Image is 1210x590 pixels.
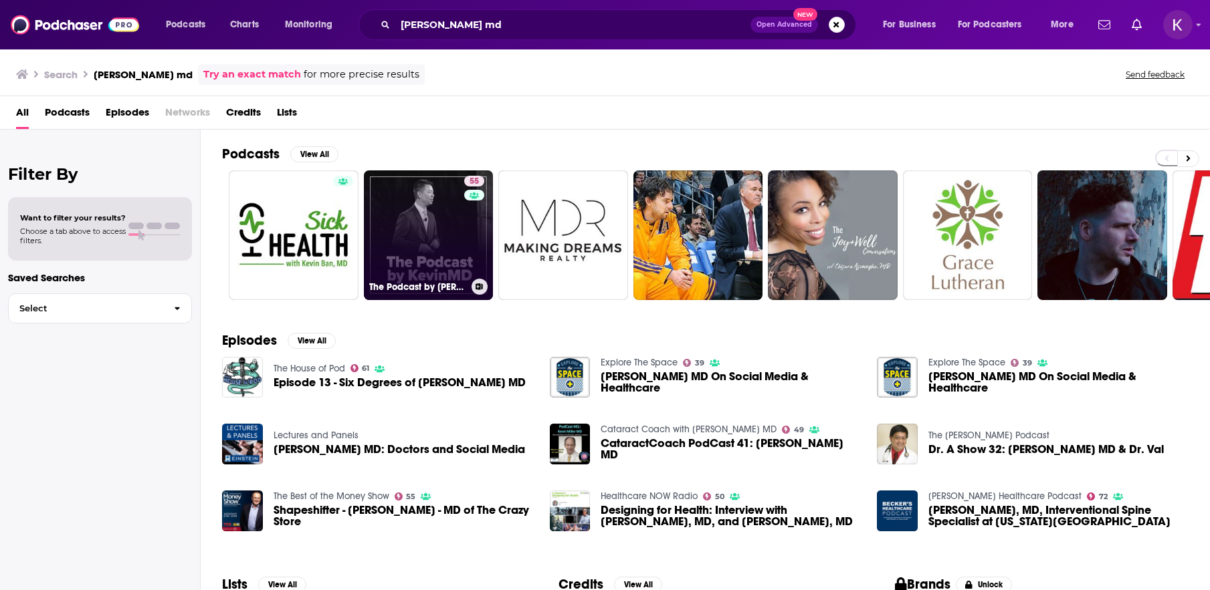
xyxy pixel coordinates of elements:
a: Lectures and Panels [274,430,359,441]
a: Kevin Pauza, MD, Interventional Spine Specialist at Texas Spine & Joint Hospital [928,504,1189,527]
a: 39 [683,359,704,367]
span: More [1051,15,1074,34]
a: Kevin MD On Social Media & Healthcare [601,371,861,394]
a: Becker’s Healthcare Podcast [928,490,1082,502]
span: Episode 13 - Six Degrees of [PERSON_NAME] MD [274,377,526,388]
span: Credits [226,102,261,129]
span: 55 [406,494,415,500]
img: Podchaser - Follow, Share and Rate Podcasts [11,12,139,37]
a: Lists [277,102,297,129]
span: CataractCoach PodCast 41: [PERSON_NAME] MD [601,438,861,460]
span: Shapeshifter - [PERSON_NAME] - MD of The Crazy Store [274,504,534,527]
img: User Profile [1163,10,1193,39]
a: 61 [350,364,370,372]
span: Open Advanced [757,21,812,28]
a: 49 [782,426,804,434]
span: Logged in as kwignall [1163,10,1193,39]
a: 55 [395,492,416,500]
span: New [793,8,817,21]
span: [PERSON_NAME], MD, Interventional Spine Specialist at [US_STATE][GEOGRAPHIC_DATA] [928,504,1189,527]
a: Kevin MD On Social Media & Healthcare [928,371,1189,394]
button: open menu [874,14,952,35]
button: Open AdvancedNew [750,17,818,33]
a: 72 [1087,492,1108,500]
img: Kevin Pauza, MD, Interventional Spine Specialist at Texas Spine & Joint Hospital [877,490,918,531]
h2: Filter By [8,164,192,184]
a: The Best of the Money Show [274,490,389,502]
div: Search podcasts, credits, & more... [371,9,869,40]
span: Want to filter your results? [20,213,126,223]
h2: Episodes [222,332,277,349]
span: Choose a tab above to access filters. [20,227,126,245]
img: Kevin MD: Doctors and Social Media [222,424,263,464]
a: Charts [221,14,267,35]
button: open menu [1041,14,1090,35]
a: Podcasts [45,102,90,129]
a: 55 [464,176,484,186]
span: Charts [230,15,259,34]
span: [PERSON_NAME] MD On Social Media & Healthcare [601,371,861,394]
button: open menu [949,14,1041,35]
h3: The Podcast by [PERSON_NAME] [369,281,466,293]
img: CataractCoach PodCast 41: Kevin Miller MD [550,424,591,464]
a: Try an exact match [203,67,301,82]
a: Show notifications dropdown [1093,13,1116,36]
span: for more precise results [304,67,419,82]
span: Designing for Health: Interview with [PERSON_NAME], MD, and [PERSON_NAME], MD [601,504,861,527]
img: Episode 13 - Six Degrees of Kevin MD [222,357,263,398]
span: 39 [695,360,704,366]
a: 39 [1011,359,1032,367]
span: 72 [1099,494,1108,500]
a: Cataract Coach with Uday Devgan MD [601,424,777,435]
button: Show profile menu [1163,10,1193,39]
a: Episode 13 - Six Degrees of Kevin MD [274,377,526,388]
a: 55The Podcast by [PERSON_NAME] [364,170,494,300]
a: 50 [703,492,724,500]
a: PodcastsView All [222,146,338,162]
a: Kevin MD: Doctors and Social Media [274,444,525,455]
a: Episodes [106,102,149,129]
a: Explore The Space [928,357,1005,368]
input: Search podcasts, credits, & more... [395,14,750,35]
button: Select [8,293,192,323]
a: EpisodesView All [222,332,336,349]
button: open menu [276,14,350,35]
span: 55 [470,175,479,188]
img: Shapeshifter - Kevin Lennett - MD of The Crazy Store [222,490,263,531]
a: Show notifications dropdown [1126,13,1147,36]
p: Saved Searches [8,271,192,284]
span: Networks [165,102,210,129]
a: Explore The Space [601,357,678,368]
span: Dr. A Show 32: [PERSON_NAME] MD & Dr. Val [928,444,1164,455]
img: Kevin MD On Social Media & Healthcare [877,357,918,398]
span: 49 [794,427,804,433]
button: open menu [157,14,223,35]
button: Send feedback [1122,69,1189,80]
a: Healthcare NOW Radio [601,490,698,502]
img: Designing for Health: Interview with Kevin Dufendach, MD, and Andy Spooner, MD [550,490,591,531]
a: Dr. A Show 32: Kevin MD & Dr. Val [877,424,918,464]
a: The Dr. Mike Sevilla Podcast [928,430,1049,441]
a: CataractCoach PodCast 41: Kevin Miller MD [601,438,861,460]
img: Kevin MD On Social Media & Healthcare [550,357,591,398]
h3: Search [44,68,78,81]
span: For Business [883,15,936,34]
span: Monitoring [285,15,332,34]
span: 50 [715,494,724,500]
a: Shapeshifter - Kevin Lennett - MD of The Crazy Store [274,504,534,527]
span: Select [9,304,163,313]
span: For Podcasters [958,15,1022,34]
span: 39 [1023,360,1032,366]
a: All [16,102,29,129]
button: View All [288,333,336,349]
span: [PERSON_NAME] MD: Doctors and Social Media [274,444,525,455]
